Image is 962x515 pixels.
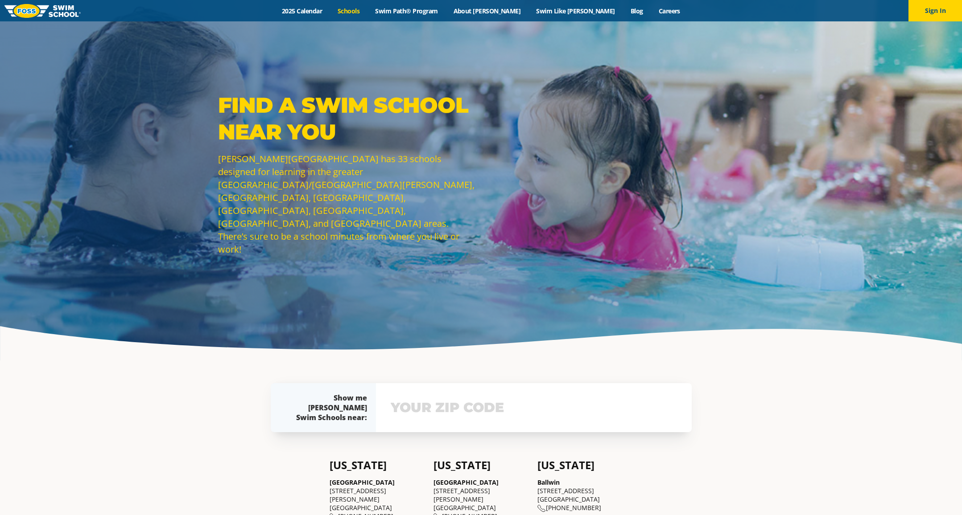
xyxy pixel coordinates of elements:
a: [GEOGRAPHIC_DATA] [434,478,499,486]
a: About [PERSON_NAME] [446,7,528,15]
a: Schools [330,7,367,15]
p: Find a Swim School Near You [218,92,477,145]
h4: [US_STATE] [537,459,632,471]
a: Swim Path® Program [367,7,446,15]
a: Blog [623,7,651,15]
a: Ballwin [537,478,560,486]
img: FOSS Swim School Logo [4,4,81,18]
p: [PERSON_NAME][GEOGRAPHIC_DATA] has 33 schools designed for learning in the greater [GEOGRAPHIC_DA... [218,152,477,256]
input: YOUR ZIP CODE [388,395,679,421]
h4: [US_STATE] [434,459,528,471]
a: Swim Like [PERSON_NAME] [528,7,623,15]
a: [GEOGRAPHIC_DATA] [330,478,395,486]
a: Careers [651,7,688,15]
div: Show me [PERSON_NAME] Swim Schools near: [289,393,367,422]
div: [STREET_ADDRESS] [GEOGRAPHIC_DATA] [PHONE_NUMBER] [537,478,632,512]
h4: [US_STATE] [330,459,425,471]
img: location-phone-o-icon.svg [537,505,546,512]
a: 2025 Calendar [274,7,330,15]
